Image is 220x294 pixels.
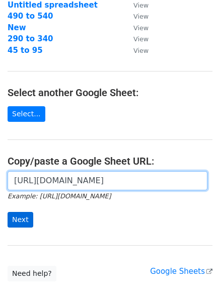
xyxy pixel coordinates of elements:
a: 290 to 340 [8,34,53,43]
a: View [123,1,149,10]
small: View [133,13,149,20]
a: Google Sheets [150,267,212,276]
a: View [123,34,149,43]
a: View [123,46,149,55]
h4: Copy/paste a Google Sheet URL: [8,155,212,167]
a: Select... [8,106,45,122]
a: 490 to 540 [8,12,53,21]
input: Next [8,212,33,228]
a: Untitled spreadsheet [8,1,98,10]
a: New [8,23,26,32]
small: View [133,47,149,54]
small: Example: [URL][DOMAIN_NAME] [8,192,111,200]
iframe: Chat Widget [170,246,220,294]
small: View [133,35,149,43]
small: View [133,24,149,32]
a: Need help? [8,266,56,281]
a: 45 to 95 [8,46,43,55]
h4: Select another Google Sheet: [8,87,212,99]
a: View [123,12,149,21]
input: Paste your Google Sheet URL here [8,171,207,190]
small: View [133,2,149,9]
a: View [123,23,149,32]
